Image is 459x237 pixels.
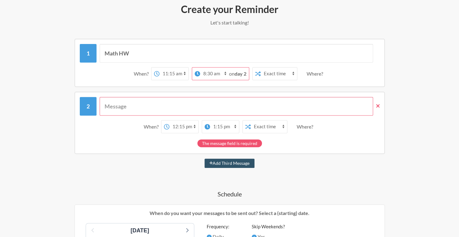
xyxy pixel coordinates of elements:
[100,97,373,116] input: Message
[207,223,239,230] label: Frequency:
[229,71,246,77] span: on
[50,190,410,198] h4: Schedule
[79,209,380,217] p: When do you want your messages to be sent out? Select a (starting) date.
[50,19,410,26] p: Let's start talking!
[100,44,373,63] input: Message
[205,159,255,168] button: Add Third Message
[252,223,285,230] label: Skip Weekends?
[144,120,161,133] div: When?
[134,67,151,80] div: When?
[128,226,152,235] div: [DATE]
[50,3,410,16] h2: Create your Reminder
[235,71,246,77] strong: day 2
[307,67,326,80] div: Where?
[297,120,316,133] div: Where?
[197,139,262,147] div: The message field is required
